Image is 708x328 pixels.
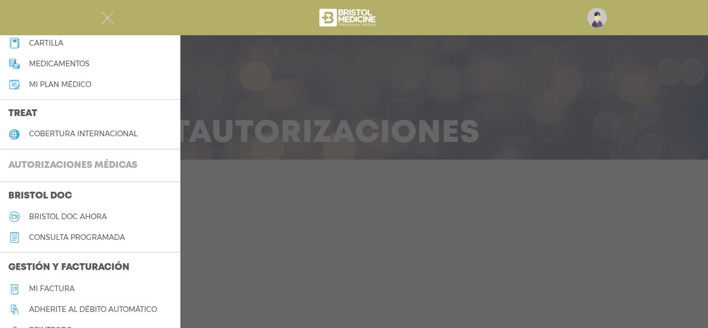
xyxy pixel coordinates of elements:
h5: Mi plan médico [29,80,91,89]
h5: Adherite al débito automático [29,305,157,314]
h5: cartilla [29,39,63,48]
h5: medicamentos [29,60,90,68]
img: profile-placeholder.svg [587,8,607,27]
h5: Bristol doc ahora [29,212,107,221]
img: bristol-medicine-blanco.png [318,5,379,30]
h5: consulta programada [29,233,125,242]
h5: cobertura internacional [29,130,137,138]
img: Cober_menu-close-white.svg [101,11,114,24]
h5: Mi factura [29,284,75,293]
